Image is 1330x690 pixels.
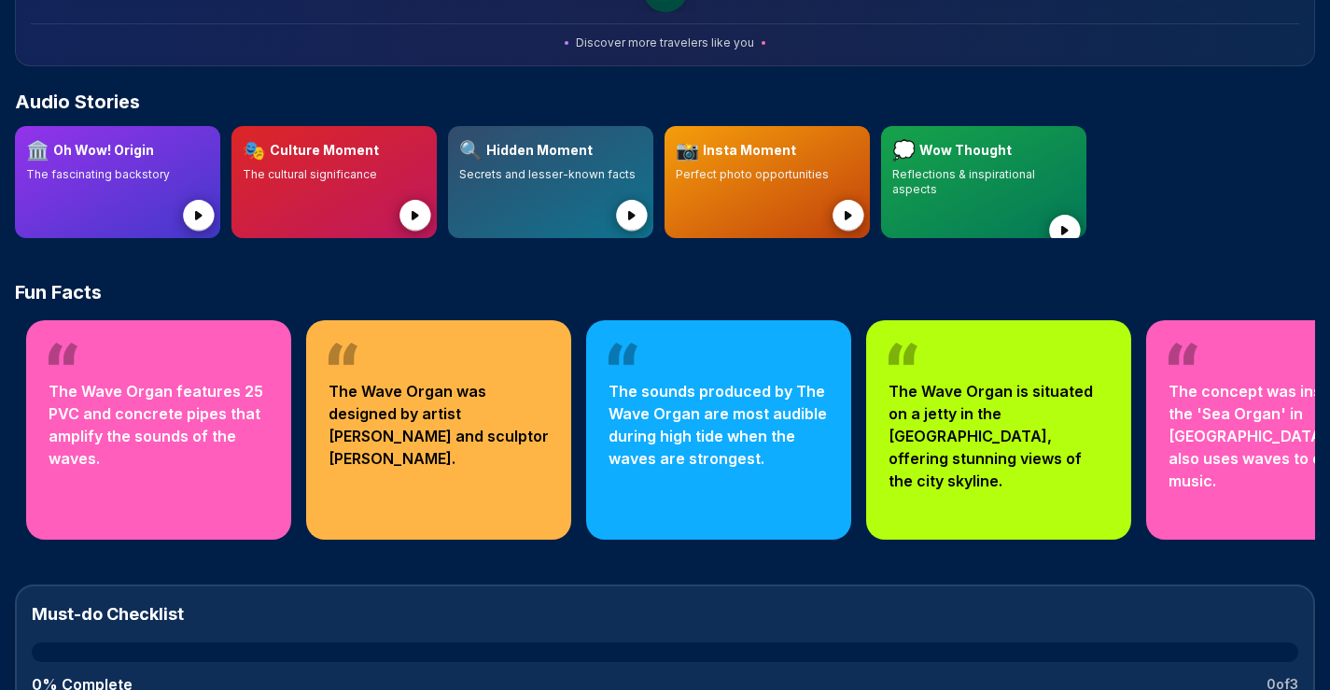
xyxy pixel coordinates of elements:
[53,141,154,160] h3: Oh Wow! Origin
[329,380,549,470] p: The Wave Organ was designed by artist [PERSON_NAME] and sculptor [PERSON_NAME].
[486,141,593,160] h3: Hidden Moment
[270,141,379,160] h3: Culture Moment
[26,137,49,163] span: 🏛️
[703,141,796,160] h3: Insta Moment
[892,167,1075,197] p: Reflections & inspirational aspects
[15,89,140,115] span: Audio Stories
[919,141,1012,160] h3: Wow Thought
[459,167,642,182] p: Secrets and lesser-known facts
[676,167,859,182] p: Perfect photo opportunities
[892,137,916,163] span: 💭
[243,167,426,182] p: The cultural significance
[15,279,1315,305] h2: Fun Facts
[49,380,269,470] p: The Wave Organ features 25 PVC and concrete pipes that amplify the sounds of the waves.
[889,380,1109,492] p: The Wave Organ is situated on a jetty in the [GEOGRAPHIC_DATA], offering stunning views of the ci...
[676,137,699,163] span: 📸
[26,167,209,182] p: The fascinating backstory
[32,601,1298,627] h3: Must-do Checklist
[459,137,483,163] span: 🔍
[576,35,754,50] span: Discover more travelers like you
[609,380,829,470] p: The sounds produced by The Wave Organ are most audible during high tide when the waves are strong...
[243,137,266,163] span: 🎭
